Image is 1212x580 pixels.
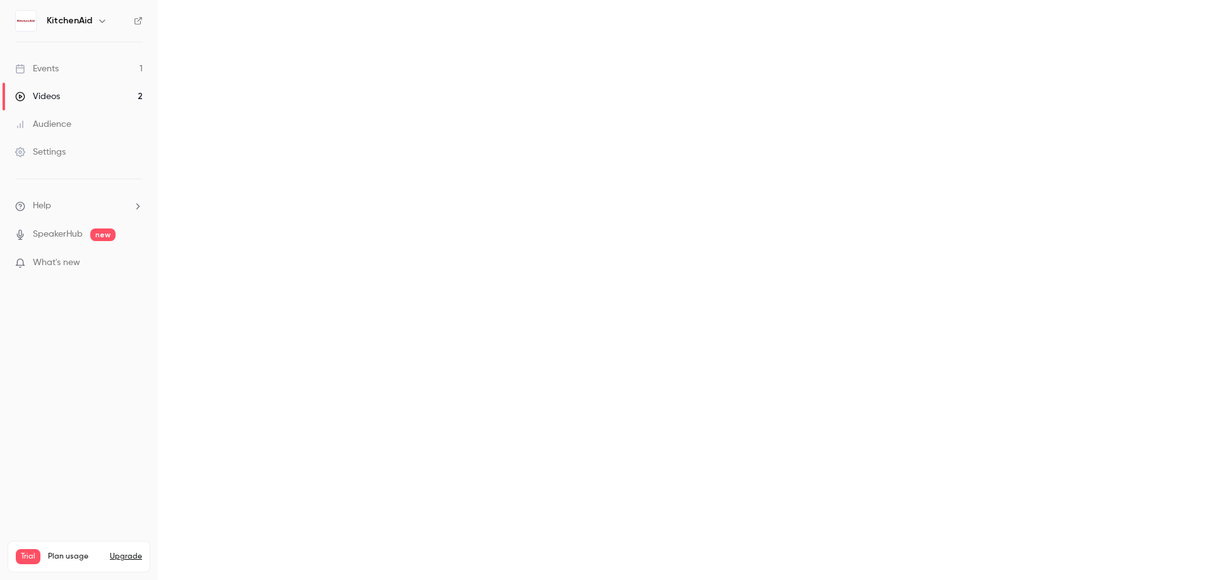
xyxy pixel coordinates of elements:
[33,199,51,213] span: Help
[48,552,102,562] span: Plan usage
[15,90,60,103] div: Videos
[110,552,142,562] button: Upgrade
[15,118,71,131] div: Audience
[33,256,80,269] span: What's new
[15,199,143,213] li: help-dropdown-opener
[33,228,83,241] a: SpeakerHub
[16,549,40,564] span: Trial
[47,15,92,27] h6: KitchenAid
[15,146,66,158] div: Settings
[16,11,36,31] img: KitchenAid
[90,228,116,241] span: new
[15,62,59,75] div: Events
